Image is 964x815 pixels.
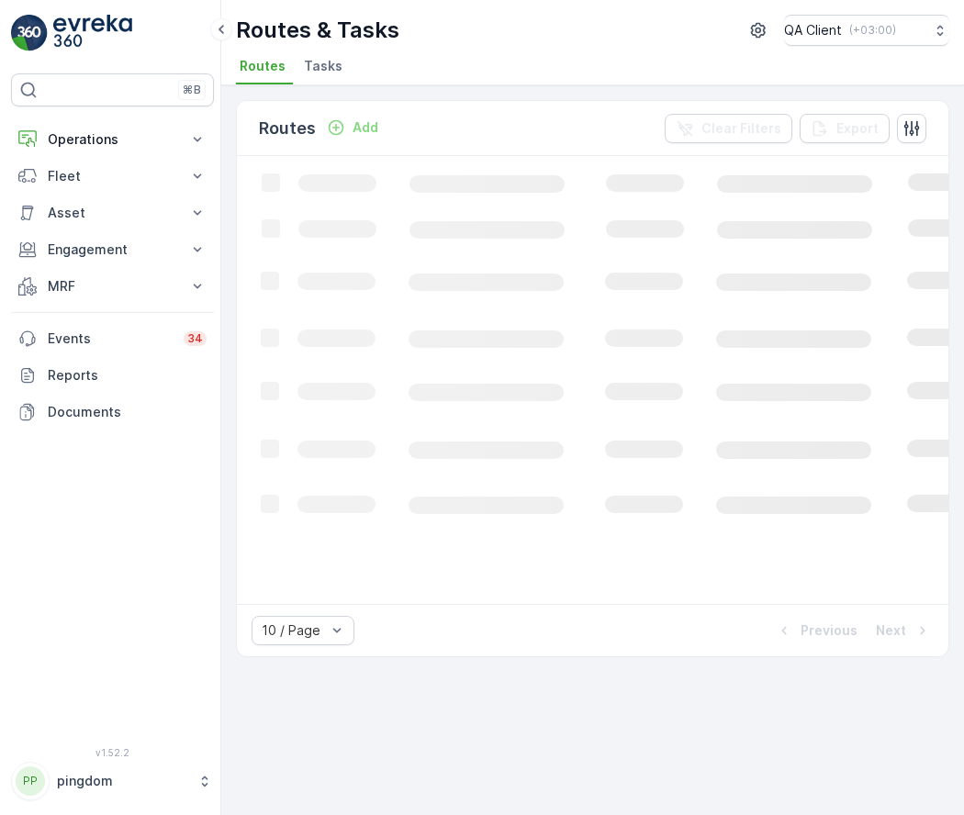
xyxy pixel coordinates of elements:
[53,15,132,51] img: logo_light-DOdMpM7g.png
[876,621,906,640] p: Next
[11,15,48,51] img: logo
[236,16,399,45] p: Routes & Tasks
[784,15,949,46] button: QA Client(+03:00)
[11,158,214,195] button: Fleet
[48,204,177,222] p: Asset
[784,21,842,39] p: QA Client
[187,331,203,346] p: 34
[48,240,177,259] p: Engagement
[11,357,214,394] a: Reports
[16,766,45,796] div: PP
[11,320,214,357] a: Events34
[240,57,286,75] span: Routes
[48,403,207,421] p: Documents
[701,119,781,138] p: Clear Filters
[353,118,378,137] p: Add
[800,114,890,143] button: Export
[11,268,214,305] button: MRF
[773,620,859,642] button: Previous
[48,167,177,185] p: Fleet
[57,772,188,790] p: pingdom
[319,117,386,139] button: Add
[11,394,214,430] a: Documents
[849,23,896,38] p: ( +03:00 )
[874,620,934,642] button: Next
[11,747,214,758] span: v 1.52.2
[183,83,201,97] p: ⌘B
[304,57,342,75] span: Tasks
[48,366,207,385] p: Reports
[48,130,177,149] p: Operations
[11,231,214,268] button: Engagement
[836,119,879,138] p: Export
[665,114,792,143] button: Clear Filters
[11,195,214,231] button: Asset
[11,121,214,158] button: Operations
[48,277,177,296] p: MRF
[259,116,316,141] p: Routes
[11,762,214,800] button: PPpingdom
[48,329,173,348] p: Events
[801,621,858,640] p: Previous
